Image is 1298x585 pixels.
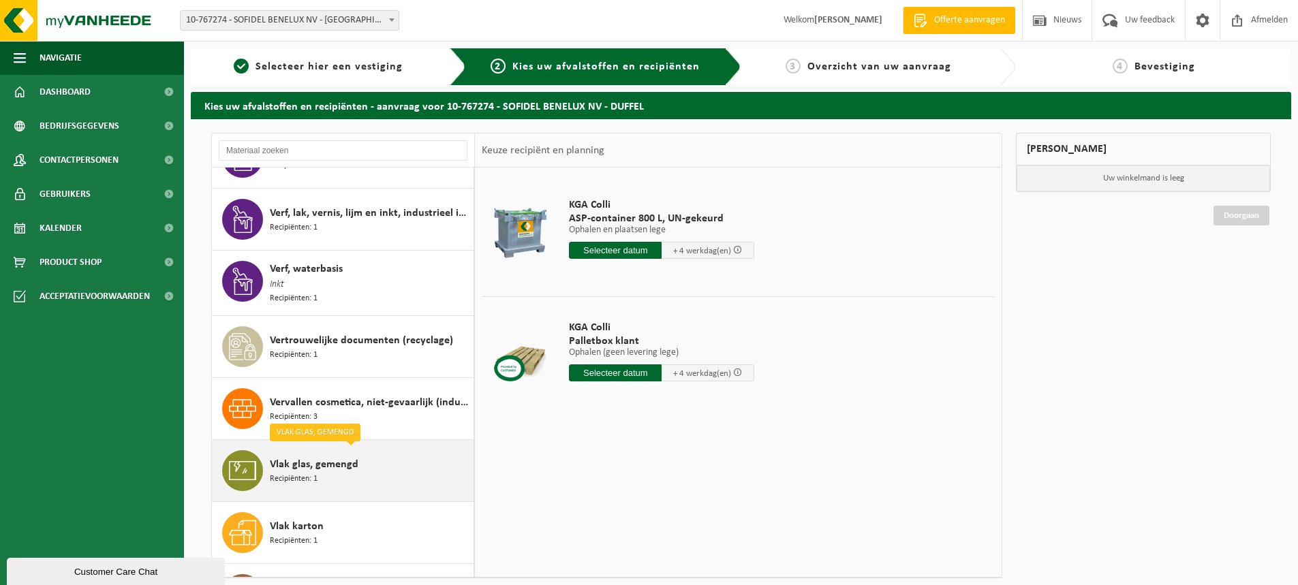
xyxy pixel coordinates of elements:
[673,247,731,255] span: + 4 werkdag(en)
[569,348,754,358] p: Ophalen (geen levering lege)
[270,261,343,277] span: Verf, waterbasis
[569,334,754,348] span: Palletbox klant
[7,555,228,585] iframe: chat widget
[40,211,82,245] span: Kalender
[270,473,318,486] span: Recipiënten: 1
[491,59,506,74] span: 2
[212,316,474,378] button: Vertrouwelijke documenten (recyclage) Recipiënten: 1
[40,143,119,177] span: Contactpersonen
[212,189,474,251] button: Verf, lak, vernis, lijm en inkt, industrieel in kleinverpakking Recipiënten: 1
[1016,133,1271,165] div: [PERSON_NAME]
[191,92,1291,118] h2: Kies uw afvalstoffen en recipiënten - aanvraag voor 10-767274 - SOFIDEL BENELUX NV - DUFFEL
[40,109,119,143] span: Bedrijfsgegevens
[512,61,700,72] span: Kies uw afvalstoffen en recipiënten
[270,349,318,362] span: Recipiënten: 1
[1017,165,1270,191] p: Uw winkelmand is leeg
[814,15,882,25] strong: [PERSON_NAME]
[475,133,611,168] div: Keuze recipiënt en planning
[1134,61,1195,72] span: Bevestiging
[40,245,102,279] span: Product Shop
[270,518,324,535] span: Vlak karton
[212,378,474,440] button: Vervallen cosmetica, niet-gevaarlijk (industrieel) in kleinverpakking Recipiënten: 3
[212,440,474,502] button: Vlak glas, gemengd Recipiënten: 1
[270,394,470,411] span: Vervallen cosmetica, niet-gevaarlijk (industrieel) in kleinverpakking
[219,140,467,161] input: Materiaal zoeken
[786,59,801,74] span: 3
[40,279,150,313] span: Acceptatievoorwaarden
[270,332,453,349] span: Vertrouwelijke documenten (recyclage)
[270,277,284,292] span: Inkt
[40,177,91,211] span: Gebruikers
[270,535,318,548] span: Recipiënten: 1
[198,59,439,75] a: 1Selecteer hier een vestiging
[569,225,754,235] p: Ophalen en plaatsen lege
[181,11,399,30] span: 10-767274 - SOFIDEL BENELUX NV - DUFFEL
[569,242,662,259] input: Selecteer datum
[569,364,662,381] input: Selecteer datum
[673,369,731,378] span: + 4 werkdag(en)
[256,61,403,72] span: Selecteer hier een vestiging
[1113,59,1128,74] span: 4
[40,75,91,109] span: Dashboard
[270,221,318,234] span: Recipiënten: 1
[569,212,754,225] span: ASP-container 800 L, UN-gekeurd
[270,205,470,221] span: Verf, lak, vernis, lijm en inkt, industrieel in kleinverpakking
[1214,206,1269,225] a: Doorgaan
[234,59,249,74] span: 1
[931,14,1008,27] span: Offerte aanvragen
[40,41,82,75] span: Navigatie
[569,198,754,212] span: KGA Colli
[270,456,358,473] span: Vlak glas, gemengd
[569,321,754,334] span: KGA Colli
[212,251,474,316] button: Verf, waterbasis Inkt Recipiënten: 1
[807,61,951,72] span: Overzicht van uw aanvraag
[270,411,318,424] span: Recipiënten: 3
[270,292,318,305] span: Recipiënten: 1
[903,7,1015,34] a: Offerte aanvragen
[180,10,399,31] span: 10-767274 - SOFIDEL BENELUX NV - DUFFEL
[212,502,474,564] button: Vlak karton Recipiënten: 1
